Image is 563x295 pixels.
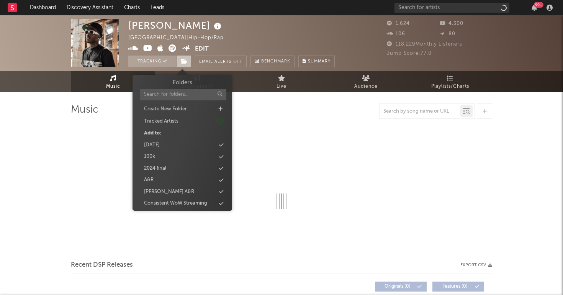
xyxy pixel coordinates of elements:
span: Recent DSP Releases [71,261,133,270]
div: 100k [144,153,155,161]
button: Summary [298,56,335,67]
div: 99 + [534,2,543,8]
span: Music [106,82,120,91]
input: Search for artists [394,3,509,13]
a: Audience [324,71,408,92]
button: Email AlertsOff [195,56,247,67]
a: Music [71,71,155,92]
span: 80 [440,31,455,36]
div: Create New Folder [144,105,187,113]
span: Features ( 0 ) [437,284,473,289]
button: Edit [195,44,209,54]
a: Benchmark [250,56,295,67]
input: Search for folders... [140,89,226,100]
span: 1,624 [387,21,410,26]
a: Live [239,71,324,92]
div: [DATE] [144,141,160,149]
button: Features(0) [432,282,484,292]
button: Originals(0) [375,282,427,292]
div: [PERSON_NAME] [128,19,223,32]
button: Tracking [128,56,176,67]
em: Off [233,60,242,64]
input: Search by song name or URL [380,108,460,115]
span: 106 [387,31,405,36]
div: [PERSON_NAME] A&R [144,188,194,196]
div: Consistent WoW Streaming [144,200,207,207]
a: Playlists/Charts [408,71,492,92]
h3: Folders [172,79,192,87]
div: 2024 final [144,165,166,172]
div: [GEOGRAPHIC_DATA] | Hip-Hop/Rap [128,33,241,43]
span: Jump Score: 77.0 [387,51,432,56]
div: A&R [144,176,154,184]
button: Export CSV [460,263,492,267]
button: 99+ [532,5,537,11]
span: 118,229 Monthly Listeners [387,42,462,47]
span: Playlists/Charts [431,82,469,91]
span: Summary [308,59,331,64]
div: Tracked Artists [144,118,178,125]
span: Live [277,82,286,91]
a: Engagement [155,71,239,92]
span: Benchmark [261,57,290,66]
span: Audience [354,82,378,91]
span: Originals ( 0 ) [380,284,415,289]
span: 4,300 [440,21,463,26]
div: Add to: [144,129,161,137]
